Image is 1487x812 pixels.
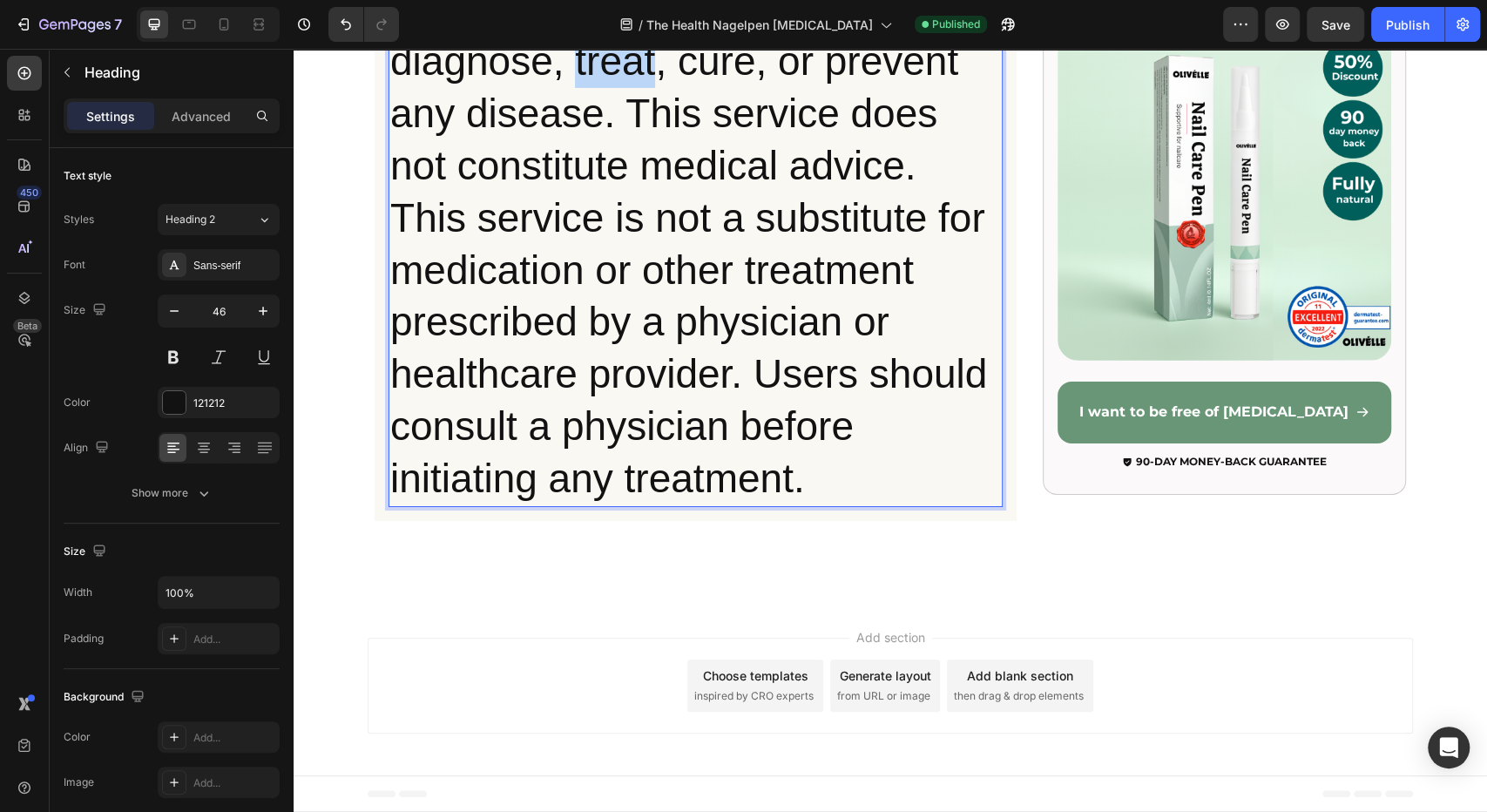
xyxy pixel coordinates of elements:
div: Align [64,436,112,460]
div: Sans-serif [193,258,275,274]
button: Show more [64,477,280,509]
div: Padding [64,631,104,646]
button: Publish [1371,7,1444,42]
iframe: Design area [294,49,1487,812]
button: 7 [7,7,130,42]
div: Choose templates [409,618,515,636]
div: 450 [17,186,42,200]
p: Heading [84,62,273,83]
p: Settings [86,107,135,125]
div: Color [64,395,91,410]
span: Published [932,17,980,32]
div: Generate layout [546,618,638,636]
span: Add section [556,579,639,598]
div: Add... [193,632,275,647]
div: 121212 [193,396,275,411]
div: Color [64,729,91,745]
div: Open Intercom Messenger [1428,727,1470,768]
span: then drag & drop elements [660,639,790,655]
div: Styles [64,212,94,227]
div: Beta [13,319,42,333]
div: Publish [1386,16,1430,34]
button: Save [1307,7,1364,42]
button: <p>90-DAY MONEY-BACK GUARANTEE</p> [801,404,1062,422]
div: Size [64,540,110,564]
div: Text style [64,168,112,184]
p: 90-DAY MONEY-BACK GUARANTEE [842,403,1033,423]
span: Heading 2 [166,212,215,227]
span: The Health Nagelpen [MEDICAL_DATA] [646,16,873,34]
div: Image [64,775,94,790]
div: Width [64,585,92,600]
div: Undo/Redo [328,7,399,42]
div: Show more [132,484,213,502]
p: Advanced [172,107,231,125]
p: 7 [114,14,122,35]
div: Add... [193,775,275,791]
div: Font [64,257,85,273]
a: I want to be free of [MEDICAL_DATA] [764,333,1098,394]
div: Background [64,686,148,709]
span: I want to be free of [MEDICAL_DATA] [786,355,1055,371]
div: Size [64,299,110,322]
div: Add... [193,730,275,746]
span: from URL or image [544,639,637,655]
div: Add blank section [673,618,780,636]
button: Heading 2 [158,204,280,235]
input: Auto [159,577,279,608]
span: Save [1321,17,1350,32]
span: inspired by CRO experts [401,639,520,655]
span: / [639,16,643,34]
